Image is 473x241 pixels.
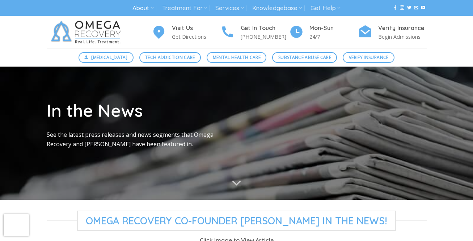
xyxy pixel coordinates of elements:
[47,99,231,122] h1: In the News
[145,54,195,61] span: Tech Addiction Care
[343,52,394,63] a: Verify Insurance
[309,33,358,41] p: 24/7
[162,1,207,15] a: Treatment For
[272,52,337,63] a: Substance Abuse Care
[47,16,128,48] img: Omega Recovery
[400,5,404,10] a: Follow on Instagram
[358,24,427,41] a: Verify Insurance Begin Admissions
[393,5,397,10] a: Follow on Facebook
[311,1,341,15] a: Get Help
[91,54,127,61] span: [MEDICAL_DATA]
[278,54,331,61] span: Substance Abuse Care
[220,24,289,41] a: Get In Touch [PHONE_NUMBER]
[79,52,134,63] a: [MEDICAL_DATA]
[241,33,289,41] p: [PHONE_NUMBER]
[349,54,389,61] span: Verify Insurance
[207,52,266,63] a: Mental Health Care
[139,52,201,63] a: Tech Addiction Care
[172,33,220,41] p: Get Directions
[378,33,427,41] p: Begin Admissions
[241,24,289,33] h4: Get In Touch
[172,24,220,33] h4: Visit Us
[215,1,244,15] a: Services
[47,130,231,149] p: See the latest press releases and news segments that Omega Recovery and [PERSON_NAME] have been f...
[421,5,425,10] a: Follow on YouTube
[407,5,411,10] a: Follow on Twitter
[77,211,396,231] span: Omega Recovery Co-Founder [PERSON_NAME] In The News!
[414,5,418,10] a: Send us an email
[132,1,154,15] a: About
[252,1,302,15] a: Knowledgebase
[213,54,261,61] span: Mental Health Care
[152,24,220,41] a: Visit Us Get Directions
[223,174,250,193] button: Scroll for more
[378,24,427,33] h4: Verify Insurance
[309,24,358,33] h4: Mon-Sun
